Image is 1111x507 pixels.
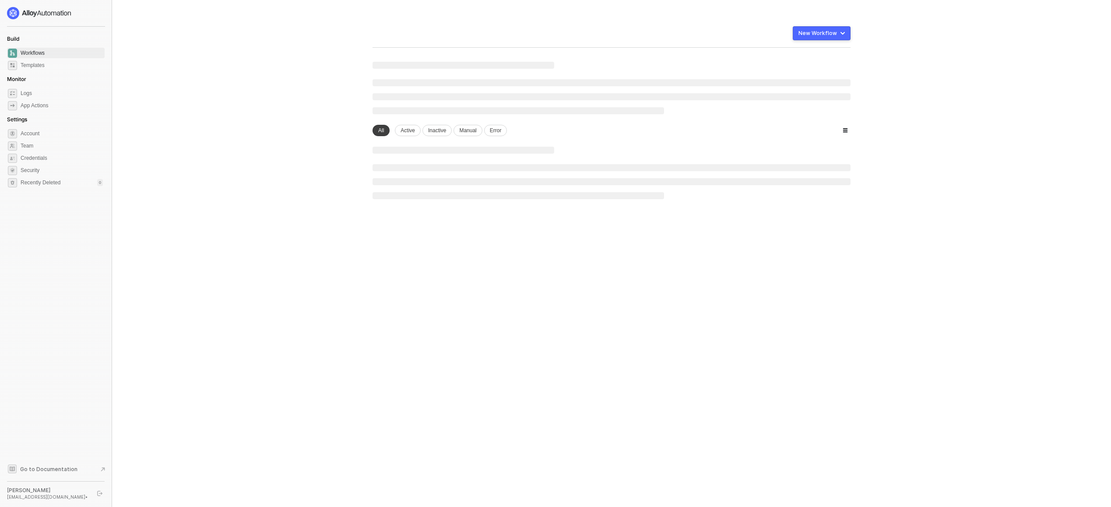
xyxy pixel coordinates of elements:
[454,125,482,136] div: Manual
[7,464,105,474] a: Knowledge Base
[798,30,837,37] div: New Workflow
[793,26,851,40] button: New Workflow
[21,165,103,176] span: Security
[8,129,17,138] span: settings
[422,125,452,136] div: Inactive
[7,7,72,19] img: logo
[395,125,421,136] div: Active
[8,89,17,98] span: icon-logs
[21,128,103,139] span: Account
[8,101,17,110] span: icon-app-actions
[8,465,17,473] span: documentation
[484,125,507,136] div: Error
[7,116,27,123] span: Settings
[98,465,107,474] span: document-arrow
[7,76,26,82] span: Monitor
[373,125,390,136] div: All
[8,49,17,58] span: dashboard
[21,60,103,70] span: Templates
[7,494,89,500] div: [EMAIL_ADDRESS][DOMAIN_NAME] •
[8,154,17,163] span: credentials
[21,102,48,109] div: App Actions
[8,61,17,70] span: marketplace
[97,491,102,496] span: logout
[8,141,17,151] span: team
[7,7,105,19] a: logo
[21,88,103,99] span: Logs
[7,487,89,494] div: [PERSON_NAME]
[21,153,103,163] span: Credentials
[20,465,77,473] span: Go to Documentation
[21,141,103,151] span: Team
[21,179,60,187] span: Recently Deleted
[7,35,19,42] span: Build
[97,179,103,186] div: 0
[8,178,17,187] span: settings
[21,48,103,58] span: Workflows
[8,166,17,175] span: security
